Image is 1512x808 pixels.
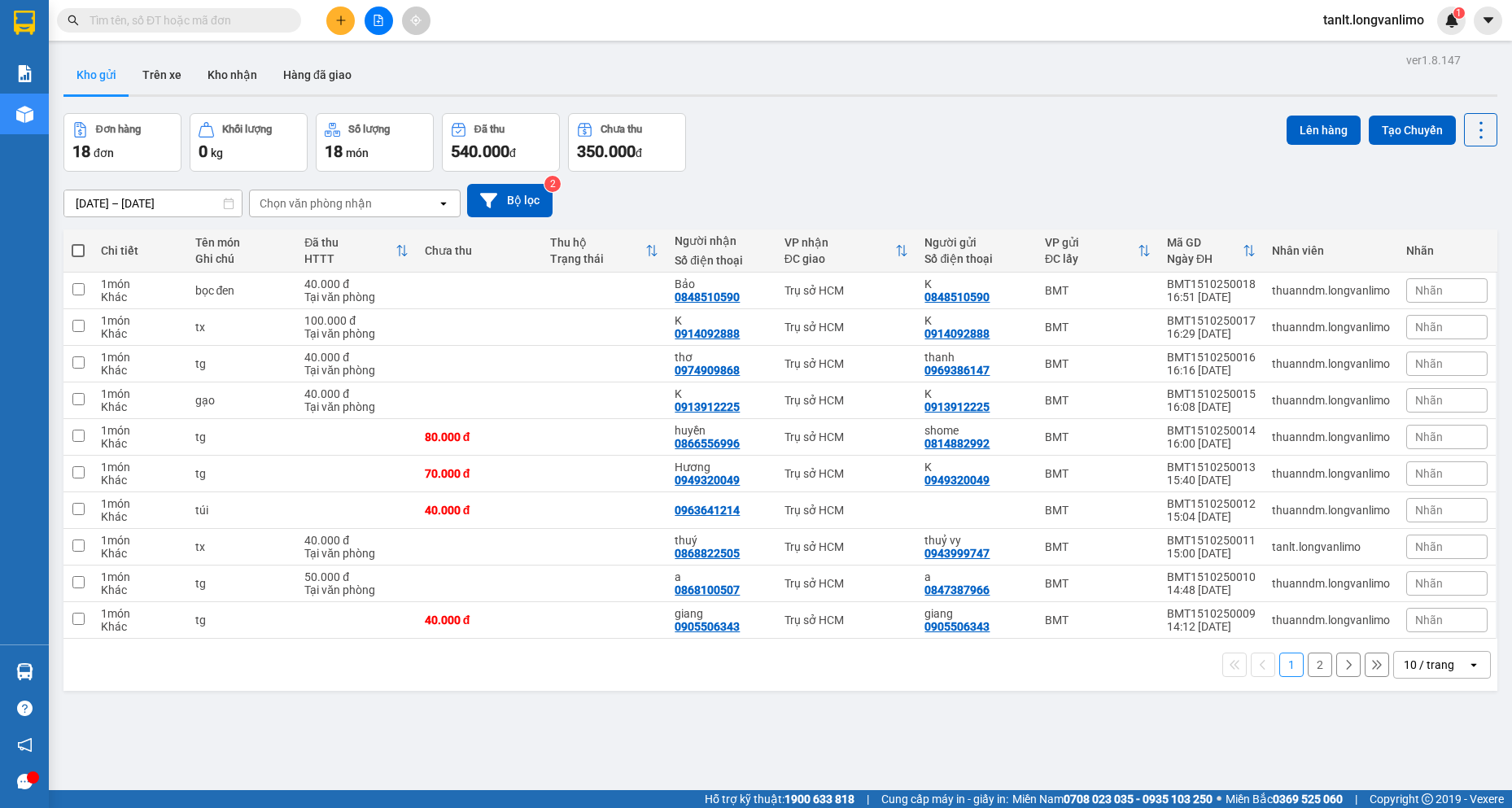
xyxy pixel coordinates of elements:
div: 0914092888 [675,327,740,340]
div: 1 món [101,314,179,327]
div: 1 món [101,497,179,510]
strong: 0369 525 060 [1273,793,1343,806]
div: BMT1510250009 [1167,607,1256,620]
div: Tại văn phòng [304,583,408,596]
div: BMT [1045,394,1151,407]
span: caret-down [1481,13,1496,28]
button: Đơn hàng18đơn [63,113,181,172]
span: Nhãn [1415,540,1443,553]
div: 40.000 đ [304,534,408,547]
span: 540.000 [451,142,509,161]
div: K [924,387,1028,400]
div: Khác [101,437,179,450]
button: Tạo Chuyến [1369,116,1456,145]
div: Chọn văn phòng nhận [260,195,372,212]
div: túi [195,504,289,517]
div: tg [195,430,289,443]
div: 0949320049 [675,474,740,487]
div: thuỷ vy [924,534,1028,547]
input: Select a date range. [64,190,242,216]
div: Mã GD [1167,236,1243,249]
div: 1 món [101,534,179,547]
div: BMT1510250012 [1167,497,1256,510]
div: K [924,461,1028,474]
div: thuý [675,534,767,547]
div: bọc đen [195,284,289,297]
div: 16:08 [DATE] [1167,400,1256,413]
div: 40.000 đ [304,351,408,364]
div: 1 món [101,351,179,364]
div: Khác [101,583,179,596]
span: Miền Nam [1012,790,1213,808]
sup: 2 [544,176,561,192]
div: 40.000 đ [304,387,408,400]
div: BMT1510250016 [1167,351,1256,364]
div: tx [195,321,289,334]
div: 0943999747 [924,547,990,560]
div: Tại văn phòng [304,364,408,377]
div: Ngày ĐH [1167,252,1243,265]
div: Chi tiết [101,244,179,257]
div: 0949320049 [924,474,990,487]
span: Miền Bắc [1226,790,1343,808]
strong: 1900 633 818 [784,793,854,806]
div: thuanndm.longvanlimo [1272,394,1390,407]
div: tg [195,577,289,590]
button: caret-down [1474,7,1502,35]
span: 1 [1456,7,1462,19]
span: Nhãn [1415,284,1443,297]
span: message [17,774,33,789]
span: đ [509,146,516,159]
div: 16:29 [DATE] [1167,327,1256,340]
div: Trụ sở HCM [784,614,909,627]
button: Kho nhận [194,55,270,94]
div: BMT1510250018 [1167,277,1256,290]
button: Đã thu540.000đ [442,113,560,172]
img: solution-icon [16,65,33,82]
button: Khối lượng0kg [190,113,308,172]
div: BMT [1045,540,1151,553]
div: BMT [1045,430,1151,443]
div: tanlt.longvanlimo [1272,540,1390,553]
span: Nhãn [1415,467,1443,480]
div: 80.000 đ [425,430,534,443]
div: 0848510590 [675,290,740,304]
input: Tìm tên, số ĐT hoặc mã đơn [90,11,282,29]
div: Hương [675,461,767,474]
div: 16:00 [DATE] [1167,437,1256,450]
div: Ghi chú [195,252,289,265]
div: 1 món [101,461,179,474]
div: Trụ sở HCM [784,357,909,370]
div: huyền [675,424,767,437]
button: plus [326,7,355,35]
div: 0963641214 [675,504,740,517]
div: 1 món [101,387,179,400]
div: BMT [1045,321,1151,334]
th: Toggle SortBy [1159,229,1264,273]
div: BMT1510250015 [1167,387,1256,400]
div: Chưa thu [601,124,642,135]
span: món [346,146,369,159]
div: Khác [101,620,179,633]
img: icon-new-feature [1444,13,1459,28]
span: 350.000 [577,142,636,161]
div: Trụ sở HCM [784,540,909,553]
div: 1 món [101,424,179,437]
div: BMT1510250014 [1167,424,1256,437]
span: đ [636,146,642,159]
div: Số lượng [348,124,390,135]
div: 0866556996 [675,437,740,450]
div: 10 / trang [1404,657,1454,673]
button: 2 [1308,653,1332,677]
div: 0913912225 [924,400,990,413]
div: thuanndm.longvanlimo [1272,321,1390,334]
div: BMT1510250010 [1167,570,1256,583]
span: file-add [373,15,384,26]
div: Khác [101,327,179,340]
div: tx [195,540,289,553]
div: BMT [1045,357,1151,370]
span: đơn [94,146,114,159]
img: warehouse-icon [16,663,33,680]
span: search [68,15,79,26]
div: BMT [1045,577,1151,590]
